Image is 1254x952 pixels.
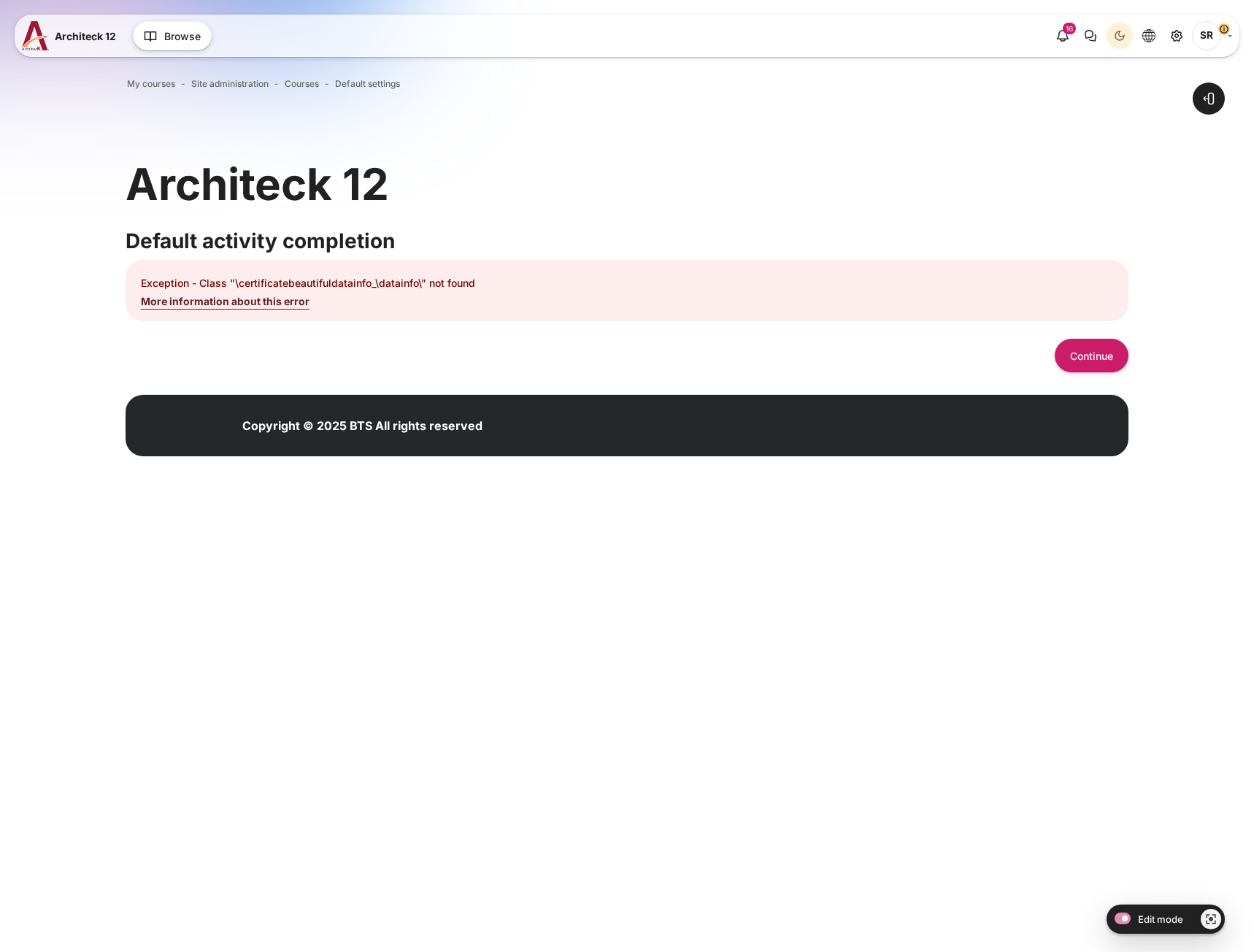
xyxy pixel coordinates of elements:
[126,156,389,212] h1: Architeck 12
[1077,23,1104,49] button: There are 0 unread conversations
[55,28,116,44] span: Architeck 12
[141,295,309,307] a: More information about this error
[335,77,400,91] a: Default settings
[1063,23,1076,34] div: 16
[1109,25,1131,47] div: Dark Mode
[1055,339,1128,372] button: Continue
[1192,21,1221,50] span: Songklod Riraroengjaratsaeng
[1192,21,1232,50] a: User menu
[126,74,1128,93] nav: Navigation bar
[1136,23,1162,49] button: Languages
[1163,23,1190,49] a: Site administration
[1201,909,1221,929] a: Show/Hide - Region
[285,77,319,91] a: Courses
[127,77,175,91] a: My courses
[164,28,201,44] span: Browse
[126,228,1128,254] h2: Default activity completion
[1050,23,1076,49] div: Show notification window with 16 new notifications
[141,275,1113,291] p: Exception - Class "\certificatebeautifuldatainfo_\datainfo\" not found
[22,21,122,50] a: A12 A12 Architeck 12
[133,21,212,50] button: Browse
[242,418,482,433] strong: Copyright © 2025 BTS All rights reserved
[126,227,1128,372] section: Content
[1107,23,1133,49] button: Light Mode Dark Mode
[191,77,269,91] a: Site administration
[22,21,49,50] img: A12
[1138,913,1183,925] span: Edit mode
